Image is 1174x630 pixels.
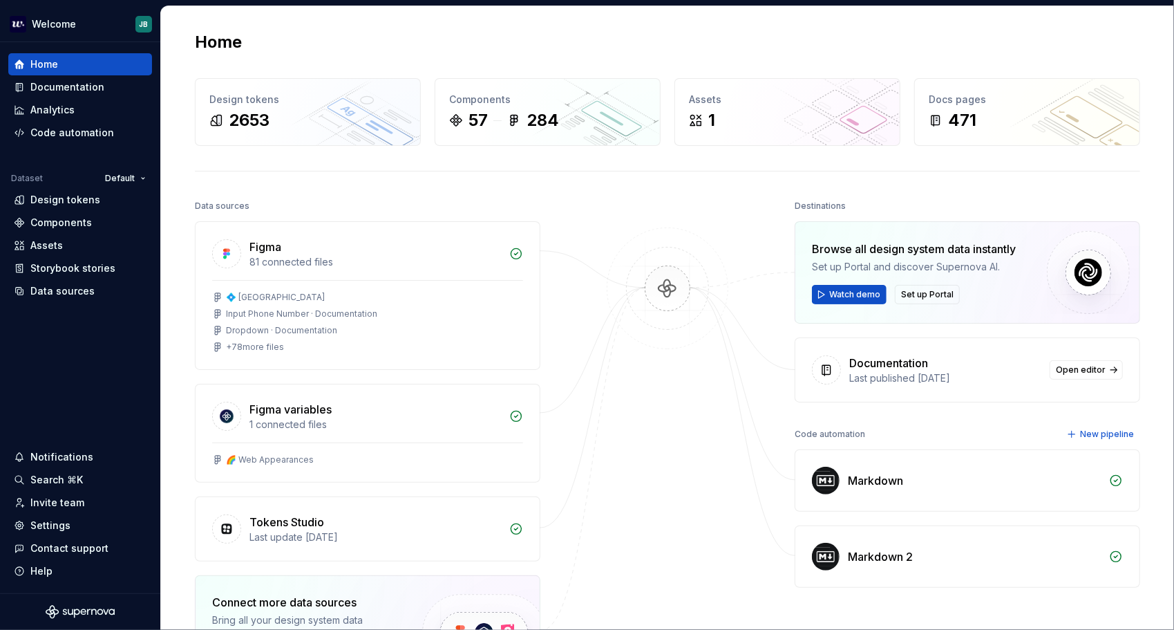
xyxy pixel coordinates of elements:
div: Help [30,564,53,578]
div: Markdown 2 [848,548,913,565]
div: Welcome [32,17,76,31]
button: Contact support [8,537,152,559]
div: Notifications [30,450,93,464]
div: Documentation [849,355,928,371]
div: 471 [948,109,976,131]
a: Assets [8,234,152,257]
div: Assets [689,93,886,106]
a: Invite team [8,492,152,514]
div: Last published [DATE] [849,371,1041,385]
div: 🌈 Web Appearances [226,454,314,465]
span: Open editor [1056,364,1106,376]
a: Figma variables1 connected files🌈 Web Appearances [195,384,540,483]
div: Data sources [30,284,95,298]
div: Docs pages [929,93,1126,106]
span: Watch demo [829,289,880,300]
div: Dropdown · Documentation [226,325,337,336]
div: 💠 [GEOGRAPHIC_DATA] [226,292,325,303]
div: Search ⌘K [30,473,83,487]
div: Storybook stories [30,261,115,275]
div: 1 connected files [249,418,501,432]
div: Design tokens [30,193,100,207]
a: Components57284 [435,78,661,146]
div: Design tokens [209,93,406,106]
div: Markdown [848,472,903,489]
div: Input Phone Number · Documentation [226,308,377,319]
div: Destinations [795,196,846,216]
div: Connect more data sources [212,594,399,611]
div: Components [30,216,92,230]
div: Browse all design system data instantly [812,241,1016,257]
div: Figma [249,239,281,255]
div: Documentation [30,80,104,94]
img: 605a6a57-6d48-4b1b-b82b-b0bc8b12f237.png [10,16,26,33]
button: Notifications [8,446,152,468]
a: Docs pages471 [914,78,1140,146]
svg: Supernova Logo [46,605,115,619]
a: Storybook stories [8,257,152,279]
div: Contact support [30,541,108,555]
button: Default [99,169,152,188]
div: Components [449,93,646,106]
button: WelcomeJB [3,9,158,39]
div: 57 [468,109,488,131]
div: JB [140,19,149,30]
a: Assets1 [674,78,900,146]
a: Analytics [8,99,152,121]
span: New pipeline [1080,429,1134,440]
button: Watch demo [812,285,887,304]
div: Invite team [30,496,84,510]
a: Open editor [1050,360,1123,380]
a: Settings [8,515,152,537]
button: Set up Portal [895,285,960,304]
div: 284 [527,109,559,131]
a: Data sources [8,280,152,302]
div: 81 connected files [249,255,501,269]
div: Figma variables [249,401,332,418]
a: Design tokens [8,189,152,211]
span: Default [105,173,135,184]
div: Code automation [30,126,114,140]
div: + 78 more files [226,342,284,353]
a: Design tokens2653 [195,78,421,146]
button: Help [8,560,152,582]
div: Last update [DATE] [249,530,501,544]
span: Set up Portal [901,289,954,300]
a: Code automation [8,122,152,144]
div: Dataset [11,173,43,184]
button: Search ⌘K [8,469,152,491]
a: Figma81 connected files💠 [GEOGRAPHIC_DATA]Input Phone Number · DocumentationDropdown · Documentat... [195,221,540,370]
div: Set up Portal and discover Supernova AI. [812,260,1016,274]
div: Data sources [195,196,249,216]
div: 2653 [229,109,269,131]
div: Settings [30,519,70,532]
a: Documentation [8,76,152,98]
a: Components [8,212,152,234]
div: Code automation [795,425,865,444]
a: Tokens StudioLast update [DATE] [195,497,540,562]
a: Home [8,53,152,75]
div: Analytics [30,103,75,117]
div: Home [30,57,58,71]
h2: Home [195,31,242,53]
button: New pipeline [1063,425,1140,444]
div: Tokens Studio [249,514,324,530]
div: 1 [708,109,715,131]
div: Assets [30,239,63,252]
